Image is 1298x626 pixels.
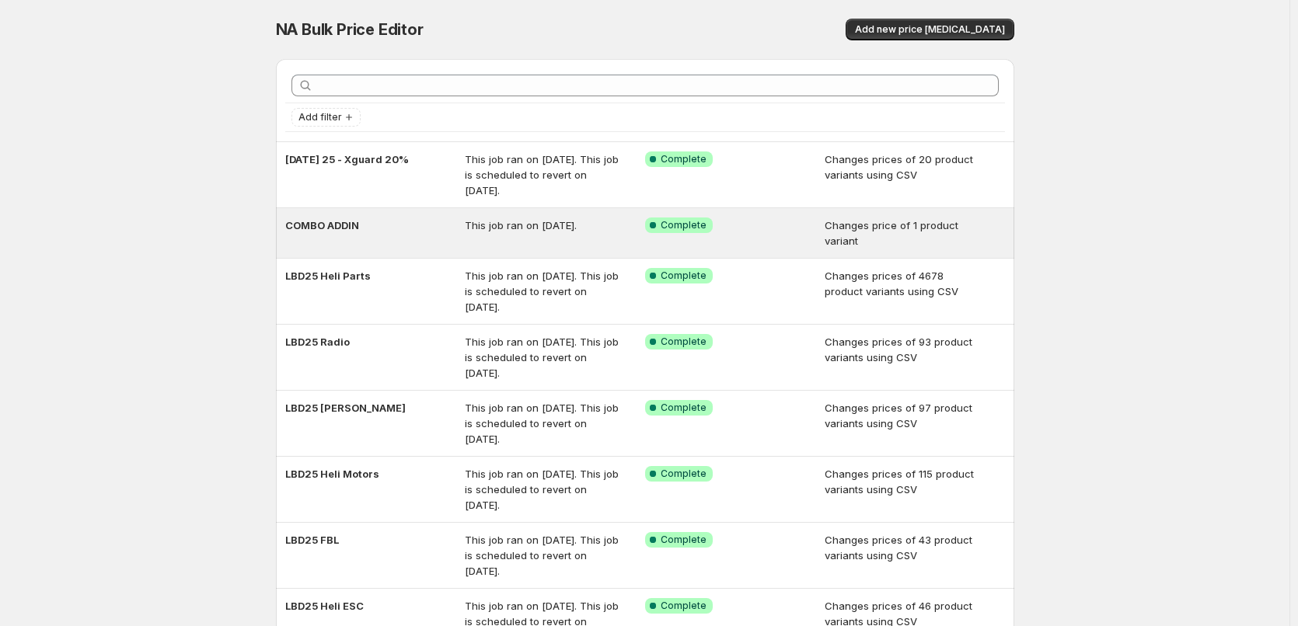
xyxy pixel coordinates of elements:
span: This job ran on [DATE]. This job is scheduled to revert on [DATE]. [465,270,619,313]
span: Changes prices of 4678 product variants using CSV [825,270,958,297]
span: Add filter [298,111,342,123]
span: LBD25 Heli ESC [285,600,364,612]
span: NA Bulk Price Editor [276,20,424,39]
span: This job ran on [DATE]. [465,219,577,231]
span: [DATE] 25 - Xguard 20% [285,153,409,165]
span: This job ran on [DATE]. This job is scheduled to revert on [DATE]. [465,534,619,577]
span: Changes prices of 93 product variants using CSV [825,336,972,363]
span: Complete [661,468,707,480]
span: Add new price [MEDICAL_DATA] [855,23,1005,36]
span: LBD25 Radio [285,336,350,348]
span: Changes prices of 20 product variants using CSV [825,153,973,181]
span: Complete [661,219,707,231]
span: COMBO ADDIN [285,219,359,231]
span: Changes prices of 43 product variants using CSV [825,534,972,562]
span: Complete [661,336,707,348]
span: Complete [661,402,707,414]
span: Changes price of 1 product variant [825,219,958,247]
span: This job ran on [DATE]. This job is scheduled to revert on [DATE]. [465,336,619,379]
span: Changes prices of 97 product variants using CSV [825,402,972,430]
span: Complete [661,534,707,546]
span: LBD25 [PERSON_NAME] [285,402,406,414]
span: LBD25 FBL [285,534,339,546]
span: LBD25 Heli Parts [285,270,371,282]
button: Add filter [291,108,361,127]
span: Complete [661,270,707,282]
span: This job ran on [DATE]. This job is scheduled to revert on [DATE]. [465,402,619,445]
button: Add new price [MEDICAL_DATA] [846,19,1014,40]
span: Complete [661,153,707,165]
span: Changes prices of 115 product variants using CSV [825,468,974,496]
span: This job ran on [DATE]. This job is scheduled to revert on [DATE]. [465,468,619,511]
span: LBD25 Heli Motors [285,468,379,480]
span: Complete [661,600,707,612]
span: This job ran on [DATE]. This job is scheduled to revert on [DATE]. [465,153,619,196]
